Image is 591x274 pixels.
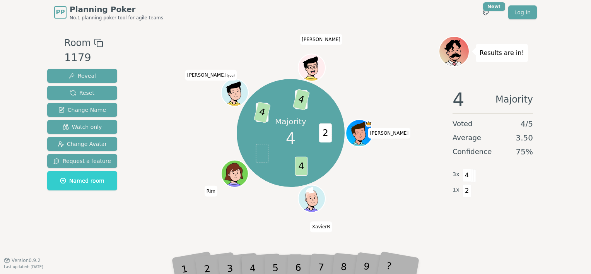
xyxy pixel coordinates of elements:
span: Voted [453,118,473,129]
button: Reveal [47,69,117,83]
span: Planning Poker [70,4,163,15]
button: Request a feature [47,154,117,168]
span: 3 x [453,170,459,179]
span: Click to change your name [185,70,237,80]
span: Last updated: [DATE] [4,265,43,269]
span: Majority [495,90,533,109]
span: Version 0.9.2 [12,257,41,264]
span: 2 [463,184,471,197]
span: No.1 planning poker tool for agile teams [70,15,163,21]
span: Click to change your name [205,185,217,196]
span: (you) [225,74,235,77]
span: 5 [256,103,269,122]
span: Change Name [58,106,106,114]
span: Room [64,36,91,50]
span: 1 x [453,186,459,194]
button: Watch only [47,120,117,134]
span: Named room [60,177,104,185]
div: 1179 [64,50,103,66]
span: Change Avatar [58,140,107,148]
span: 4 [295,157,308,176]
span: 4 [254,101,271,123]
button: Click to change your avatar [222,80,248,105]
span: PP [56,8,65,17]
span: 4 [453,90,465,109]
button: New! [479,5,493,19]
span: 4 [463,169,471,182]
p: Results are in! [480,48,524,58]
p: Majority [275,116,306,127]
span: Reset [70,89,94,97]
span: 2 [319,123,332,142]
span: Reveal [68,72,96,80]
span: Arthur is the host [366,120,372,127]
span: 3 [295,90,308,109]
span: 4 [293,89,310,111]
span: Request a feature [53,157,111,165]
span: Confidence [453,146,492,157]
button: Change Avatar [47,137,117,151]
span: Click to change your name [368,128,410,139]
button: Version0.9.2 [4,257,41,264]
span: 4 / 5 [521,118,533,129]
span: 4 [286,127,295,150]
div: New! [483,2,505,11]
span: Click to change your name [310,221,332,232]
button: Reset [47,86,117,100]
span: Click to change your name [300,34,342,45]
span: Watch only [63,123,102,131]
span: 75 % [516,146,533,157]
span: 3.50 [516,132,533,143]
span: Average [453,132,481,143]
a: Log in [508,5,537,19]
a: PPPlanning PokerNo.1 planning poker tool for agile teams [54,4,163,21]
button: Change Name [47,103,117,117]
button: Named room [47,171,117,190]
